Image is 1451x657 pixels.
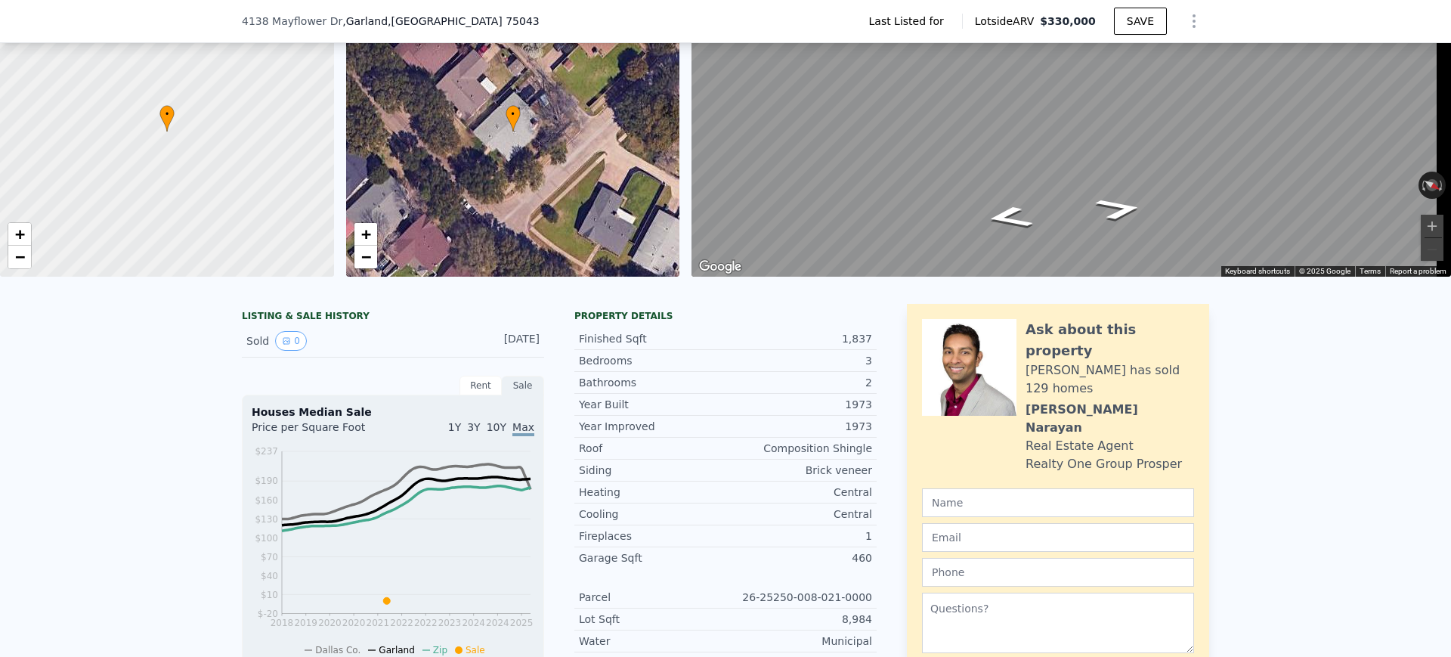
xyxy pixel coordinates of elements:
[1421,238,1443,261] button: Zoom out
[725,419,872,434] div: 1973
[579,463,725,478] div: Siding
[1360,267,1381,275] a: Terms (opens in new tab)
[579,485,725,500] div: Heating
[342,14,540,29] span: , Garland
[414,618,438,628] tspan: 2022
[242,14,342,29] span: 4138 Mayflower Dr
[725,528,872,544] div: 1
[360,225,370,243] span: +
[354,223,377,246] a: Zoom in
[487,421,506,433] span: 10Y
[15,247,25,266] span: −
[869,14,950,29] span: Last Listed for
[725,397,872,412] div: 1973
[1040,15,1096,27] span: $330,000
[342,618,366,628] tspan: 2020
[725,612,872,627] div: 8,984
[261,590,278,600] tspan: $10
[579,612,725,627] div: Lot Sqft
[258,609,278,619] tspan: $-20
[725,590,872,605] div: 26-25250-008-021-0000
[318,618,342,628] tspan: 2020
[242,310,544,325] div: LISTING & SALE HISTORY
[512,421,534,436] span: Max
[1438,172,1446,199] button: Rotate clockwise
[725,375,872,390] div: 2
[354,246,377,268] a: Zoom out
[579,634,725,649] div: Water
[261,552,278,562] tspan: $70
[506,105,521,132] div: •
[695,257,745,277] img: Google
[459,376,502,395] div: Rent
[725,441,872,456] div: Composition Shingle
[159,105,175,132] div: •
[1390,267,1446,275] a: Report a problem
[695,257,745,277] a: Open this area in Google Maps (opens a new window)
[510,618,534,628] tspan: 2025
[922,523,1194,552] input: Email
[255,533,278,544] tspan: $100
[579,375,725,390] div: Bathrooms
[1299,267,1350,275] span: © 2025 Google
[1179,6,1209,36] button: Show Options
[579,507,725,522] div: Cooling
[579,590,725,605] div: Parcel
[388,15,540,27] span: , [GEOGRAPHIC_DATA] 75043
[255,514,278,525] tspan: $130
[275,331,307,351] button: View historical data
[1075,192,1163,225] path: Go Northwest, Wymess Dr
[379,645,415,655] span: Garland
[448,421,461,433] span: 1Y
[159,107,175,121] span: •
[502,376,544,395] div: Sale
[1225,266,1290,277] button: Keyboard shortcuts
[1026,455,1182,473] div: Realty One Group Prosper
[486,618,509,628] tspan: 2024
[367,618,390,628] tspan: 2021
[506,107,521,121] span: •
[1026,401,1194,437] div: [PERSON_NAME] Narayan
[579,528,725,544] div: Fireplaces
[246,331,381,351] div: Sold
[315,645,360,655] span: Dallas Co.
[975,14,1040,29] span: Lotside ARV
[360,247,370,266] span: −
[1026,437,1134,455] div: Real Estate Agent
[922,488,1194,517] input: Name
[725,634,872,649] div: Municipal
[472,331,540,351] div: [DATE]
[438,618,462,628] tspan: 2023
[725,485,872,500] div: Central
[725,353,872,368] div: 3
[8,223,31,246] a: Zoom in
[579,441,725,456] div: Roof
[255,476,278,486] tspan: $190
[462,618,485,628] tspan: 2024
[252,404,534,420] div: Houses Median Sale
[467,421,480,433] span: 3Y
[725,463,872,478] div: Brick veneer
[579,397,725,412] div: Year Built
[252,420,393,444] div: Price per Square Foot
[922,558,1194,587] input: Phone
[271,618,294,628] tspan: 2018
[433,645,447,655] span: Zip
[1026,361,1194,398] div: [PERSON_NAME] has sold 129 homes
[965,201,1053,234] path: Go Southeast, Wymess Dr
[1418,174,1447,197] button: Reset the view
[579,331,725,346] div: Finished Sqft
[390,618,413,628] tspan: 2022
[8,246,31,268] a: Zoom out
[255,446,278,457] tspan: $237
[1421,215,1443,237] button: Zoom in
[1114,8,1167,35] button: SAVE
[1026,319,1194,361] div: Ask about this property
[15,225,25,243] span: +
[725,507,872,522] div: Central
[261,571,278,581] tspan: $40
[255,495,278,506] tspan: $160
[579,419,725,434] div: Year Improved
[1419,172,1427,199] button: Rotate counterclockwise
[579,550,725,566] div: Garage Sqft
